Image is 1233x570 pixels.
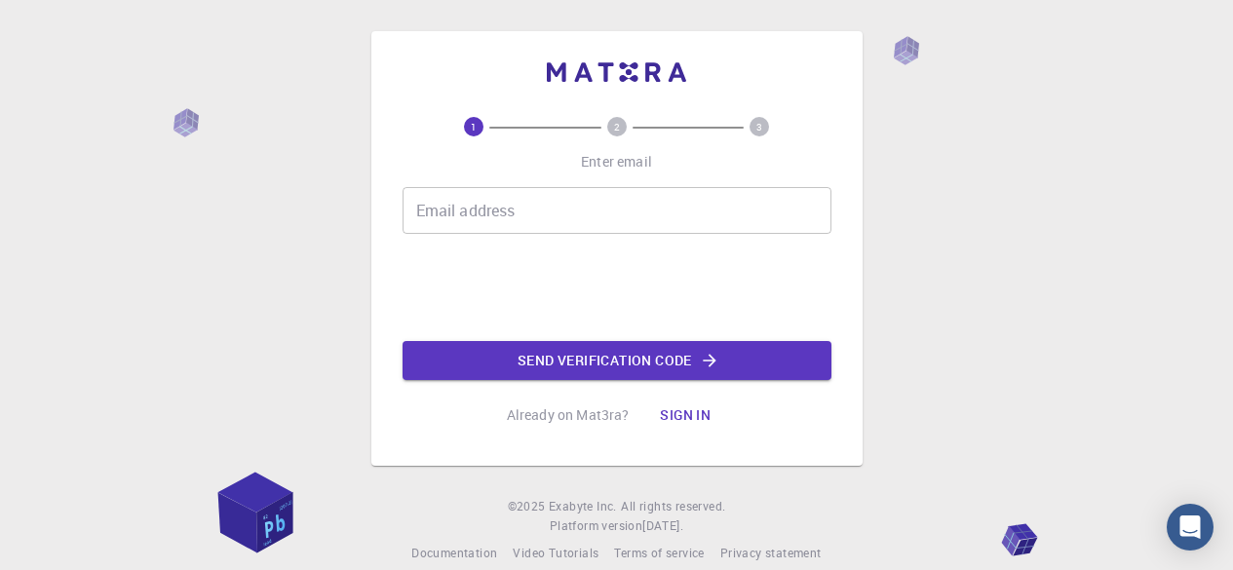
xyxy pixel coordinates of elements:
text: 1 [471,120,477,133]
button: Send verification code [403,341,831,380]
span: Exabyte Inc. [549,498,617,513]
p: Already on Mat3ra? [507,405,630,425]
span: Video Tutorials [513,545,598,560]
span: Documentation [411,545,497,560]
a: Privacy statement [720,544,822,563]
a: Terms of service [614,544,704,563]
text: 2 [614,120,620,133]
span: Privacy statement [720,545,822,560]
p: Enter email [581,152,652,171]
a: [DATE]. [642,516,683,536]
a: Video Tutorials [513,544,598,563]
a: Documentation [411,544,497,563]
iframe: reCAPTCHA [469,249,765,325]
span: [DATE] . [642,517,683,533]
span: Terms of service [614,545,704,560]
button: Sign in [644,396,726,435]
div: Open Intercom Messenger [1167,504,1214,551]
span: Platform version [550,516,642,536]
text: 3 [756,120,762,133]
span: All rights reserved. [621,497,725,516]
span: © 2025 [508,497,549,516]
a: Exabyte Inc. [549,497,617,516]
